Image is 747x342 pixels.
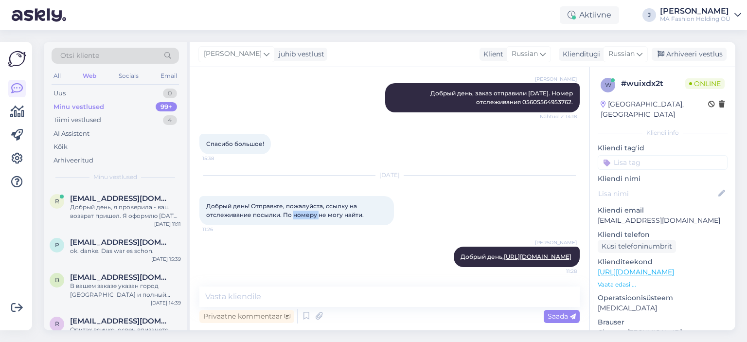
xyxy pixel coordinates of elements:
[660,15,730,23] div: MA Fashion Holding OÜ
[55,241,59,249] span: p
[598,293,728,303] p: Operatsioonisüsteem
[480,49,503,59] div: Klient
[559,49,600,59] div: Klienditugi
[504,253,571,260] a: [URL][DOMAIN_NAME]
[53,142,68,152] div: Kõik
[598,216,728,226] p: [EMAIL_ADDRESS][DOMAIN_NAME]
[430,90,574,106] span: Добрый день, заказ отправили [DATE]. Номер отслеживания 05605564953762.
[540,268,577,275] span: 11:28
[512,49,538,59] span: Russian
[621,78,685,90] div: # wuixdx2t
[652,48,727,61] div: Arhiveeri vestlus
[461,253,573,260] span: Добрый день,
[156,102,177,112] div: 99+
[598,268,674,276] a: [URL][DOMAIN_NAME]
[598,280,728,289] p: Vaata edasi ...
[206,140,264,147] span: Спасибо большое!
[548,312,576,321] span: Saada
[81,70,98,82] div: Web
[535,239,577,246] span: [PERSON_NAME]
[70,317,171,325] span: rennie@mail.bg
[535,75,577,83] span: [PERSON_NAME]
[275,49,324,59] div: juhib vestlust
[598,257,728,267] p: Klienditeekond
[163,115,177,125] div: 4
[60,51,99,61] span: Otsi kliente
[53,129,89,139] div: AI Assistent
[202,155,239,162] span: 15:38
[151,255,181,263] div: [DATE] 15:39
[598,317,728,327] p: Brauser
[598,128,728,137] div: Kliendi info
[52,70,63,82] div: All
[55,320,59,327] span: r
[598,155,728,170] input: Lisa tag
[204,49,262,59] span: [PERSON_NAME]
[206,202,364,218] span: Добрый день! Отправьте, пожалуйста, ссылку на отслеживание посылки. По номеру не могу найти.
[70,203,181,220] div: Добрый день, я проверила - ваш возврат пришел. Я оформлю [DATE] - бухгалтер переведет деньги на э...
[70,273,171,282] span: biryulya80@gmail.com
[199,310,294,323] div: Privaatne kommentaar
[8,50,26,68] img: Askly Logo
[598,327,728,338] p: Chrome [TECHNICAL_ID]
[70,238,171,247] span: planungarnold@aol.com
[660,7,741,23] a: [PERSON_NAME]MA Fashion Holding OÜ
[117,70,141,82] div: Socials
[159,70,179,82] div: Email
[53,89,66,98] div: Uus
[601,99,708,120] div: [GEOGRAPHIC_DATA], [GEOGRAPHIC_DATA]
[70,194,171,203] span: rasa@servista.lt
[151,299,181,306] div: [DATE] 14:39
[598,303,728,313] p: [MEDICAL_DATA]
[598,240,676,253] div: Küsi telefoninumbrit
[55,276,59,284] span: b
[598,174,728,184] p: Kliendi nimi
[70,282,181,299] div: В вашем заказе указан город [GEOGRAPHIC_DATA] и полный адрес. Возможно в эмейле не отразился, одн...
[53,115,101,125] div: Tiimi vestlused
[605,81,611,89] span: w
[53,102,104,112] div: Minu vestlused
[53,156,93,165] div: Arhiveeritud
[199,171,580,180] div: [DATE]
[163,89,177,98] div: 0
[642,8,656,22] div: J
[598,143,728,153] p: Kliendi tag'id
[598,230,728,240] p: Kliendi telefon
[608,49,635,59] span: Russian
[202,226,239,233] span: 11:26
[154,220,181,228] div: [DATE] 11:11
[55,198,59,205] span: r
[560,6,619,24] div: Aktiivne
[540,113,577,120] span: Nähtud ✓ 14:18
[598,205,728,216] p: Kliendi email
[93,173,137,181] span: Minu vestlused
[598,188,716,199] input: Lisa nimi
[660,7,730,15] div: [PERSON_NAME]
[685,78,725,89] span: Online
[70,247,181,255] div: ok. danke. Das war es schon.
